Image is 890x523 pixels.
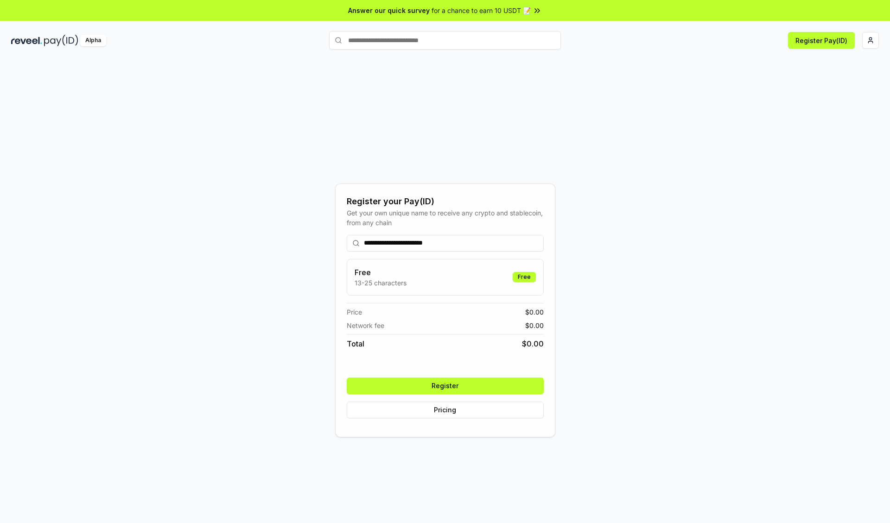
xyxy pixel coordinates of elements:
[788,32,855,49] button: Register Pay(ID)
[347,402,544,418] button: Pricing
[432,6,531,15] span: for a chance to earn 10 USDT 📝
[80,35,106,46] div: Alpha
[525,307,544,317] span: $ 0.00
[347,321,384,330] span: Network fee
[522,338,544,349] span: $ 0.00
[11,35,42,46] img: reveel_dark
[525,321,544,330] span: $ 0.00
[44,35,78,46] img: pay_id
[347,307,362,317] span: Price
[347,195,544,208] div: Register your Pay(ID)
[347,208,544,227] div: Get your own unique name to receive any crypto and stablecoin, from any chain
[348,6,430,15] span: Answer our quick survey
[513,272,536,282] div: Free
[347,378,544,394] button: Register
[355,278,407,288] p: 13-25 characters
[355,267,407,278] h3: Free
[347,338,364,349] span: Total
